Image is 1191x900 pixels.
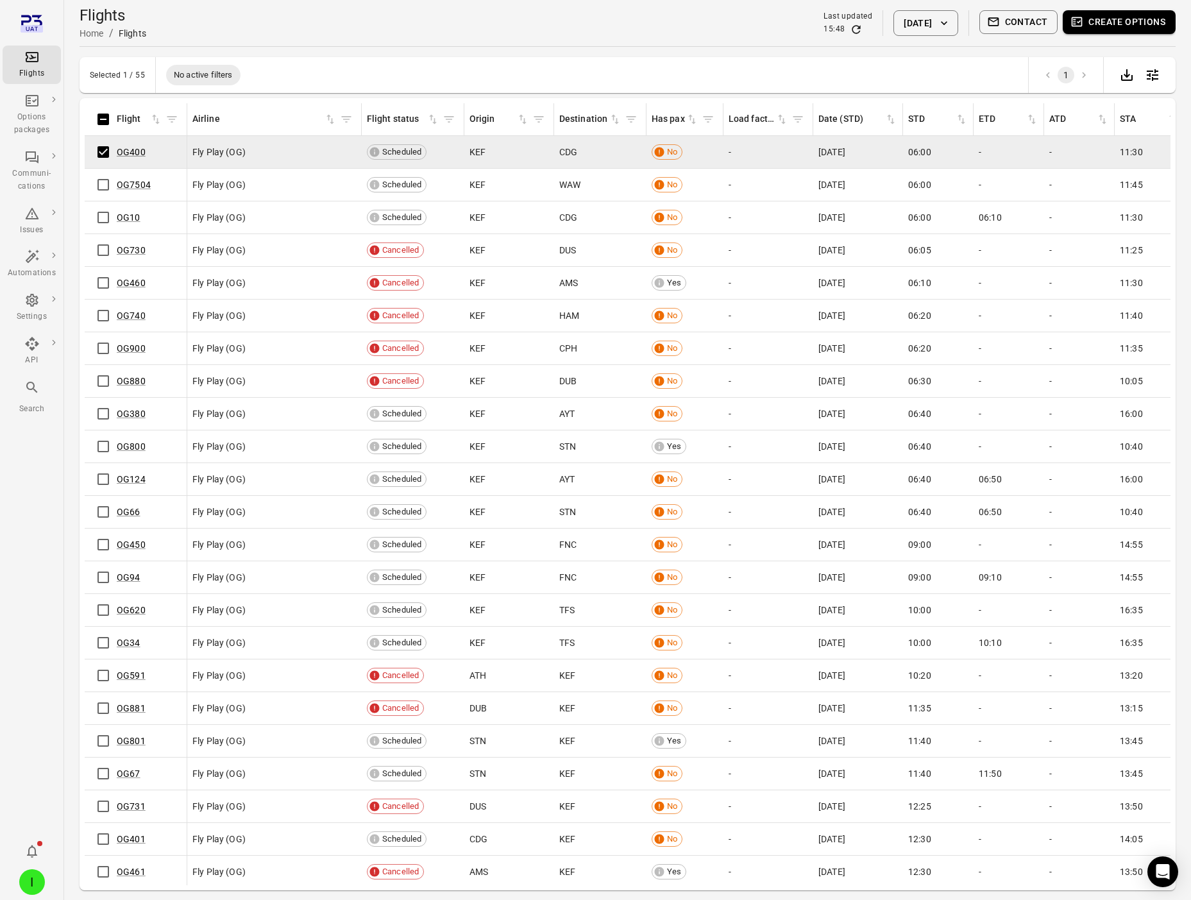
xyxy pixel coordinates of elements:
div: - [1049,375,1110,387]
span: Flight [117,112,162,126]
div: - [979,604,1039,616]
span: No [663,178,682,191]
a: OG740 [117,310,146,321]
span: 13:20 [1120,669,1143,682]
button: Search [3,376,61,419]
span: 09:00 [908,538,931,551]
span: [DATE] [818,636,845,649]
span: Scheduled [378,146,426,158]
a: OG66 [117,507,140,517]
span: Yes [663,440,686,453]
div: - [1049,473,1110,486]
div: - [979,440,1039,453]
span: 10:00 [908,636,931,649]
span: [DATE] [818,473,845,486]
div: Sort by flight status in ascending order [367,112,439,126]
div: ETD [979,112,1026,126]
div: Search [8,403,56,416]
div: - [1049,342,1110,355]
div: - [979,538,1039,551]
div: Sort by origin in ascending order [469,112,529,126]
span: STN [559,440,576,453]
span: Cancelled [378,669,423,682]
span: KEF [469,276,486,289]
span: Fly Play (OG) [192,407,246,420]
span: No [663,309,682,322]
button: Filter by origin [529,110,548,129]
span: Fly Play (OG) [192,538,246,551]
span: No [663,146,682,158]
span: 11:30 [1120,146,1143,158]
h1: Flights [80,5,146,26]
div: Settings [8,310,56,323]
div: - [729,571,808,584]
span: 06:10 [908,276,931,289]
span: [DATE] [818,604,845,616]
a: OG620 [117,605,146,615]
div: - [729,636,808,649]
div: - [1049,538,1110,551]
span: STN [559,505,576,518]
span: 06:50 [979,473,1002,486]
span: Scheduled [378,571,426,584]
span: KEF [469,604,486,616]
div: - [729,440,808,453]
span: KEF [469,244,486,257]
div: Origin [469,112,516,126]
div: Airline [192,112,324,126]
span: Cancelled [378,276,423,289]
span: KEF [469,342,486,355]
span: Fly Play (OG) [192,636,246,649]
a: OG34 [117,638,140,648]
span: KEF [469,407,486,420]
span: STD [908,112,968,126]
span: Scheduled [378,538,426,551]
span: ATH [469,669,486,682]
span: 06:00 [908,146,931,158]
span: 09:10 [979,571,1002,584]
a: OG591 [117,670,146,681]
a: OG900 [117,343,146,353]
span: CDG [559,211,577,224]
div: - [1049,276,1110,289]
a: Flights [3,46,61,84]
li: / [109,26,114,41]
span: Origin [469,112,529,126]
div: Flights [8,67,56,80]
div: - [729,538,808,551]
a: OG731 [117,801,146,811]
div: - [1049,636,1110,649]
a: OG94 [117,572,140,582]
span: ATD [1049,112,1109,126]
button: Filter by load factor [788,110,807,129]
nav: Breadcrumbs [80,26,146,41]
div: 15:48 [824,23,845,36]
div: Sort by ATD in ascending order [1049,112,1109,126]
button: Filter by flight [162,110,182,129]
span: KEF [469,538,486,551]
span: Fly Play (OG) [192,276,246,289]
span: [DATE] [818,146,845,158]
button: Refresh data [850,23,863,36]
div: - [1049,440,1110,453]
span: 06:40 [908,440,931,453]
span: 10:10 [979,636,1002,649]
span: [DATE] [818,342,845,355]
div: - [729,604,808,616]
span: Scheduled [378,604,426,616]
span: No [663,244,682,257]
span: No [663,407,682,420]
span: 06:00 [908,211,931,224]
span: AYT [559,407,575,420]
div: - [729,407,808,420]
span: Fly Play (OG) [192,211,246,224]
div: Open Intercom Messenger [1147,856,1178,887]
span: Fly Play (OG) [192,604,246,616]
div: - [1049,178,1110,191]
div: - [1049,604,1110,616]
span: [DATE] [818,505,845,518]
div: - [979,309,1039,322]
a: OG801 [117,736,146,746]
div: - [1049,244,1110,257]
